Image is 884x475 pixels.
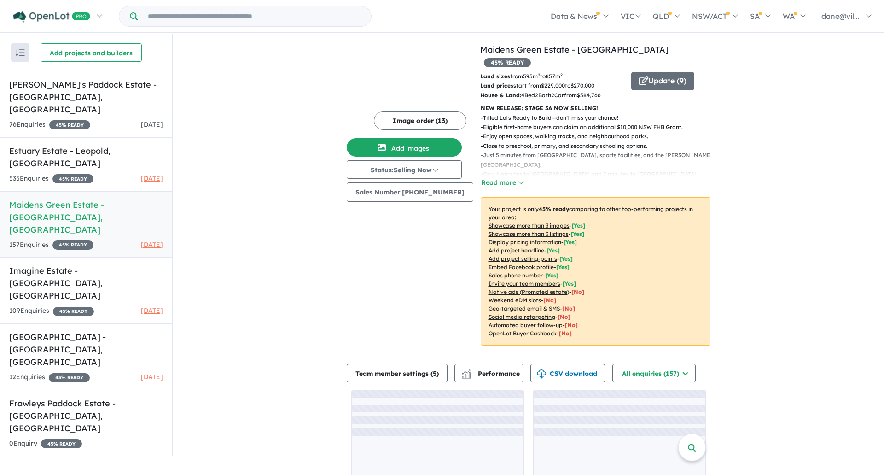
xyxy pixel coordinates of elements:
b: Land prices [480,82,513,89]
span: 5 [433,369,436,378]
p: - Just 5 minutes from [GEOGRAPHIC_DATA], sports facilities, and the [PERSON_NAME][GEOGRAPHIC_DATA]. [481,151,718,170]
div: 535 Enquir ies [9,173,93,184]
u: Sales phone number [489,272,543,279]
span: [No] [543,297,556,304]
h5: Estuary Estate - Leopold , [GEOGRAPHIC_DATA] [9,145,163,170]
button: Update (9) [631,72,694,90]
img: line-chart.svg [462,369,470,375]
p: - Close to preschool, primary, and secondary schooling options. [481,141,718,151]
span: [DATE] [141,120,163,129]
span: [ Yes ] [559,255,573,262]
u: $ 584,766 [577,92,601,99]
u: 857 m [546,73,563,80]
sup: 2 [538,72,540,77]
button: Sales Number:[PHONE_NUMBER] [347,182,473,202]
u: Add project selling-points [489,255,557,262]
u: Add project headline [489,247,544,254]
div: 157 Enquir ies [9,240,93,251]
span: [ Yes ] [563,280,576,287]
span: [No] [562,305,575,312]
div: 0 Enquir y [9,438,82,449]
span: [DATE] [141,240,163,249]
button: Read more [481,177,524,188]
u: Display pricing information [489,239,561,246]
button: Team member settings (5) [347,364,448,382]
span: to [540,73,563,80]
span: dane@vil... [821,12,860,21]
u: OpenLot Buyer Cashback [489,330,557,337]
div: 76 Enquir ies [9,119,90,130]
img: bar-chart.svg [462,372,471,378]
span: [DATE] [141,373,163,381]
p: - Only 6 minutes to [GEOGRAPHIC_DATA] and 7 minutes to [GEOGRAPHIC_DATA]. [481,170,718,179]
sup: 2 [560,72,563,77]
p: Your project is only comparing to other top-performing projects in your area: - - - - - - - - - -... [481,197,710,346]
span: 45 % READY [484,58,531,67]
span: 45 % READY [52,174,93,183]
u: Invite your team members [489,280,560,287]
span: [ Yes ] [572,222,585,229]
img: sort.svg [16,49,25,56]
span: [No] [558,313,570,320]
u: 4 [521,92,524,99]
u: $ 270,000 [570,82,594,89]
u: 595 m [523,73,540,80]
span: [No] [565,322,578,328]
button: Add images [347,138,462,157]
u: $ 229,000 [541,82,565,89]
u: Geo-targeted email & SMS [489,305,560,312]
b: Land sizes [480,73,510,80]
span: 45 % READY [49,120,90,129]
input: Try estate name, suburb, builder or developer [140,6,369,26]
span: [No] [571,288,584,295]
button: Image order (13) [374,111,466,130]
button: All enquiries (157) [612,364,696,382]
h5: Maidens Green Estate - [GEOGRAPHIC_DATA] , [GEOGRAPHIC_DATA] [9,199,163,236]
p: - Titled Lots Ready to Build—don’t miss your chance! [481,113,718,123]
p: start from [480,81,624,90]
span: [DATE] [141,174,163,182]
div: 109 Enquir ies [9,305,94,317]
u: Social media retargeting [489,313,555,320]
u: Showcase more than 3 images [489,222,570,229]
button: Status:Selling Now [347,160,462,179]
span: [ Yes ] [564,239,577,246]
span: to [565,82,594,89]
button: Performance [454,364,523,382]
u: Embed Facebook profile [489,264,554,270]
h5: Frawleys Paddock Estate - [GEOGRAPHIC_DATA] , [GEOGRAPHIC_DATA] [9,397,163,434]
img: download icon [537,369,546,379]
u: Showcase more than 3 listings [489,230,569,237]
div: 12 Enquir ies [9,372,90,383]
u: Native ads (Promoted estate) [489,288,569,295]
button: CSV download [530,364,605,382]
p: - Enjoy open spaces, walking tracks, and neighbourhood parks. [481,132,718,141]
p: Bed Bath Car from [480,91,624,100]
u: Weekend eDM slots [489,297,541,304]
span: [ Yes ] [545,272,558,279]
p: from [480,72,624,81]
a: Maidens Green Estate - [GEOGRAPHIC_DATA] [480,44,669,55]
img: Openlot PRO Logo White [13,11,90,23]
button: Add projects and builders [41,43,142,62]
span: [ Yes ] [571,230,584,237]
h5: [PERSON_NAME]'s Paddock Estate - [GEOGRAPHIC_DATA] , [GEOGRAPHIC_DATA] [9,78,163,116]
u: 2 [535,92,538,99]
span: [DATE] [141,306,163,315]
h5: [GEOGRAPHIC_DATA] - [GEOGRAPHIC_DATA] , [GEOGRAPHIC_DATA] [9,331,163,368]
span: Performance [463,369,520,378]
span: 45 % READY [53,307,94,316]
span: 45 % READY [49,373,90,382]
u: Automated buyer follow-up [489,322,563,328]
span: [ Yes ] [547,247,560,254]
u: 2 [551,92,554,99]
span: 45 % READY [41,439,82,448]
h5: Imagine Estate - [GEOGRAPHIC_DATA] , [GEOGRAPHIC_DATA] [9,264,163,302]
p: - Eligible first-home buyers can claim an additional $10,000 NSW FHB Grant. [481,123,718,132]
span: [ Yes ] [556,264,570,270]
span: 45 % READY [52,240,93,250]
p: NEW RELEASE: STAGE 5A NOW SELLING! [481,104,710,113]
b: House & Land: [480,92,521,99]
span: [No] [559,330,572,337]
b: 45 % ready [539,205,569,212]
